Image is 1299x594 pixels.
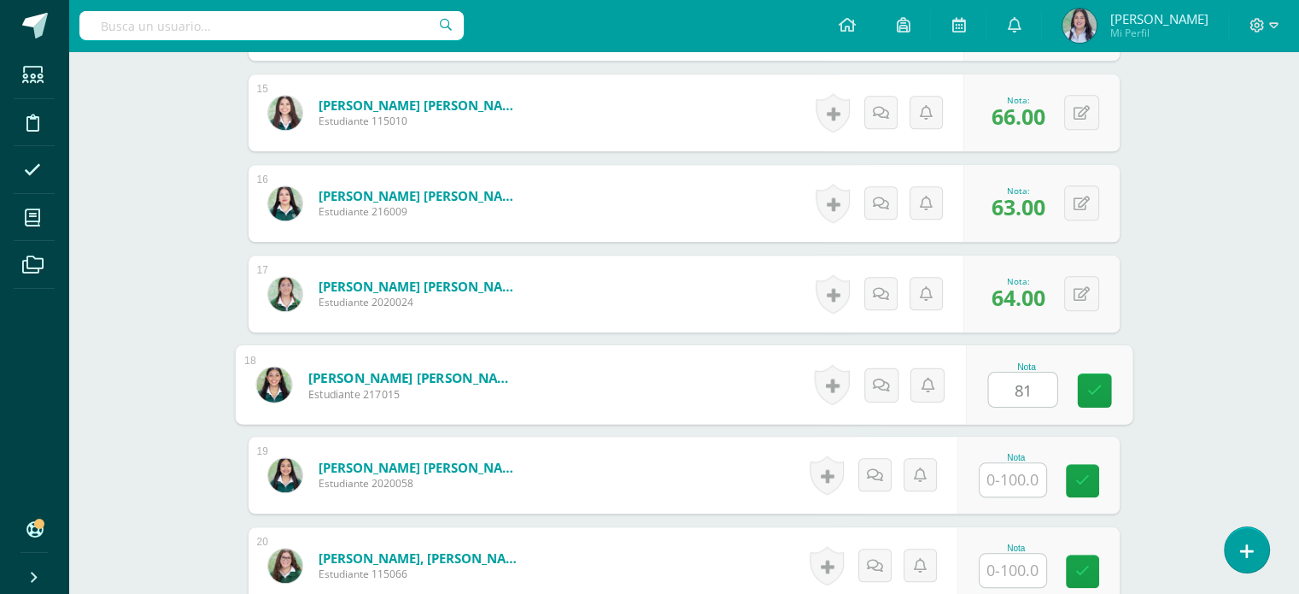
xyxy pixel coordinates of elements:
[319,567,524,581] span: Estudiante 115066
[268,277,302,311] img: 9db676fc8b080963f54a3fff446b5ac6.png
[268,96,302,130] img: 9732c215140eb02f9a1e246f07c3f41a.png
[992,185,1045,197] div: Nota:
[268,186,302,221] img: 200baaad611115cf8c8933baff0a107d.png
[307,368,518,386] a: [PERSON_NAME] [PERSON_NAME]
[1109,10,1208,27] span: [PERSON_NAME]
[992,275,1045,287] div: Nota:
[268,458,302,492] img: 1044221fe810fcca0147477d1eff99cf.png
[979,453,1054,462] div: Nota
[319,550,524,567] a: [PERSON_NAME], [PERSON_NAME]
[992,94,1045,106] div: Nota:
[319,295,524,309] span: Estudiante 2020024
[268,549,302,583] img: 7a8bb309cd2690a783a0c444a844ac85.png
[1062,9,1097,43] img: 70028dea0df31996d01eb23a36a0ac17.png
[319,459,524,476] a: [PERSON_NAME] [PERSON_NAME]
[987,362,1065,371] div: Nota
[992,283,1045,312] span: 64.00
[319,187,524,204] a: [PERSON_NAME] [PERSON_NAME]
[79,11,464,40] input: Busca un usuario...
[979,544,1054,553] div: Nota
[319,476,524,491] span: Estudiante 2020058
[319,114,524,128] span: Estudiante 115010
[307,386,518,402] span: Estudiante 217015
[980,554,1046,587] input: 0-100.0
[980,463,1046,497] input: 0-100.0
[256,367,291,402] img: 850e85adf1f9d6f0507dff7766d5b93b.png
[988,373,1056,407] input: 0-100.0
[319,204,524,219] span: Estudiante 216009
[319,97,524,114] a: [PERSON_NAME] [PERSON_NAME]
[1109,26,1208,40] span: Mi Perfil
[992,102,1045,131] span: 66.00
[319,278,524,295] a: [PERSON_NAME] [PERSON_NAME]
[992,192,1045,221] span: 63.00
